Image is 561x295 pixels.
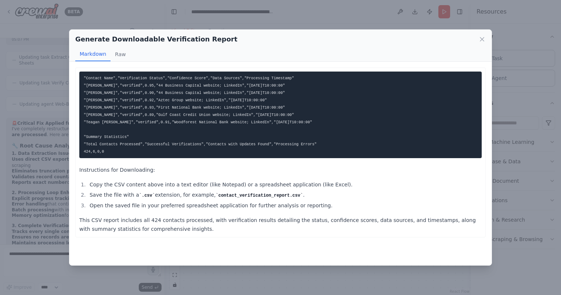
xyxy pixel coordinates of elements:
[111,47,130,61] button: Raw
[216,193,303,198] code: contact_verification_report.csv
[87,190,482,200] li: Save the file with a extension, for example, .
[75,47,111,61] button: Markdown
[87,201,482,210] li: Open the saved file in your preferred spreadsheet application for further analysis or reporting.
[75,34,237,44] h2: Generate Downloadable Verification Report
[87,180,482,189] li: Copy the CSV content above into a text editor (like Notepad) or a spreadsheet application (like E...
[139,193,155,198] code: .csv
[79,165,482,174] p: Instructions for Downloading:
[84,76,317,154] code: "Contact Name","Verification Status","Confidence Score","Data Sources","Processing Timestamp" "[P...
[79,216,482,233] p: This CSV report includes all 424 contacts processed, with verification results detailing the stat...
